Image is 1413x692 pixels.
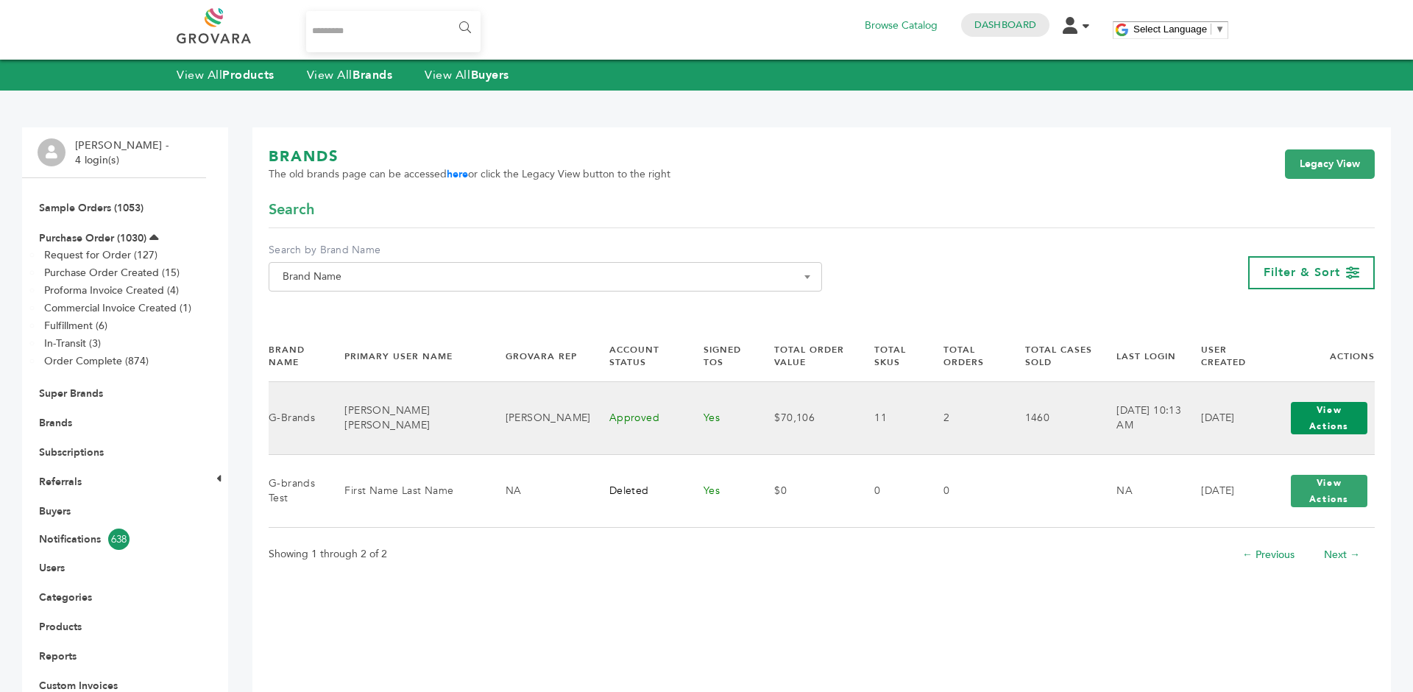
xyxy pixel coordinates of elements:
[756,331,856,381] th: Total Order Value
[487,331,591,381] th: Grovara Rep
[269,546,387,563] p: Showing 1 through 2 of 2
[44,354,149,368] a: Order Complete (874)
[756,382,856,455] td: $70,106
[1265,331,1375,381] th: Actions
[39,504,71,518] a: Buyers
[471,67,509,83] strong: Buyers
[39,231,146,245] a: Purchase Order (1030)
[326,455,486,528] td: First Name Last Name
[269,167,670,182] span: The old brands page can be accessed or click the Legacy View button to the right
[591,455,685,528] td: Deleted
[44,266,180,280] a: Purchase Order Created (15)
[44,301,191,315] a: Commercial Invoice Created (1)
[925,331,1007,381] th: Total Orders
[39,386,103,400] a: Super Brands
[353,67,392,83] strong: Brands
[269,146,670,167] h1: BRANDS
[39,649,77,663] a: Reports
[1264,264,1340,280] span: Filter & Sort
[39,620,82,634] a: Products
[326,331,486,381] th: Primary User Name
[487,382,591,455] td: [PERSON_NAME]
[856,331,925,381] th: Total SKUs
[326,382,486,455] td: [PERSON_NAME] [PERSON_NAME]
[1242,548,1295,562] a: ← Previous
[269,331,326,381] th: Brand Name
[1098,331,1183,381] th: Last Login
[39,590,92,604] a: Categories
[306,11,481,52] input: Search...
[925,455,1007,528] td: 0
[865,18,938,34] a: Browse Catalog
[269,262,822,292] span: Brand Name
[269,243,822,258] label: Search by Brand Name
[269,382,326,455] td: G-Brands
[1133,24,1225,35] a: Select Language​
[39,416,72,430] a: Brands
[307,67,393,83] a: View AllBrands
[39,561,65,575] a: Users
[1098,382,1183,455] td: [DATE] 10:13 AM
[487,455,591,528] td: NA
[1291,475,1367,507] button: View Actions
[39,529,189,550] a: Notifications638
[1291,402,1367,434] button: View Actions
[1183,455,1265,528] td: [DATE]
[1183,331,1265,381] th: User Created
[1215,24,1225,35] span: ▼
[856,382,925,455] td: 11
[44,283,179,297] a: Proforma Invoice Created (4)
[222,67,274,83] strong: Products
[1098,455,1183,528] td: NA
[756,455,856,528] td: $0
[591,382,685,455] td: Approved
[39,475,82,489] a: Referrals
[1285,149,1375,179] a: Legacy View
[39,201,144,215] a: Sample Orders (1053)
[447,167,468,181] a: here
[39,445,104,459] a: Subscriptions
[44,248,157,262] a: Request for Order (127)
[1133,24,1207,35] span: Select Language
[925,382,1007,455] td: 2
[38,138,65,166] img: profile.png
[974,18,1036,32] a: Dashboard
[685,331,756,381] th: Signed TOS
[75,138,172,167] li: [PERSON_NAME] - 4 login(s)
[269,200,314,220] span: Search
[44,336,101,350] a: In-Transit (3)
[1324,548,1360,562] a: Next →
[177,67,275,83] a: View AllProducts
[591,331,685,381] th: Account Status
[108,529,130,550] span: 638
[1183,382,1265,455] td: [DATE]
[856,455,925,528] td: 0
[685,455,756,528] td: Yes
[685,382,756,455] td: Yes
[44,319,107,333] a: Fulfillment (6)
[1007,331,1099,381] th: Total Cases Sold
[269,455,326,528] td: G-brands Test
[1007,382,1099,455] td: 1460
[277,266,814,287] span: Brand Name
[425,67,509,83] a: View AllBuyers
